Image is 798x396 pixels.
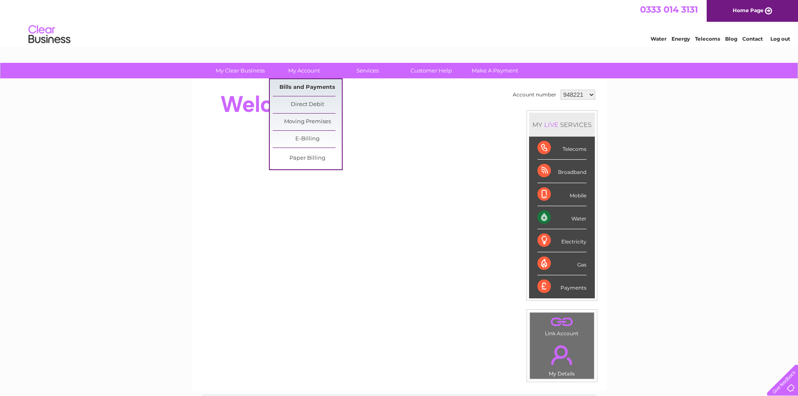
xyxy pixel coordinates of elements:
[537,252,586,275] div: Gas
[273,150,342,167] a: Paper Billing
[537,183,586,206] div: Mobile
[671,36,690,42] a: Energy
[532,340,592,370] a: .
[532,315,592,329] a: .
[651,36,666,42] a: Water
[511,88,558,102] td: Account number
[537,275,586,298] div: Payments
[269,63,338,78] a: My Account
[742,36,763,42] a: Contact
[28,22,71,47] img: logo.png
[460,63,529,78] a: Make A Payment
[695,36,720,42] a: Telecoms
[206,63,275,78] a: My Clear Business
[273,114,342,130] a: Moving Premises
[273,79,342,96] a: Bills and Payments
[397,63,466,78] a: Customer Help
[537,229,586,252] div: Electricity
[537,206,586,229] div: Water
[640,4,698,15] a: 0333 014 3131
[529,113,595,137] div: MY SERVICES
[273,131,342,148] a: E-Billing
[537,160,586,183] div: Broadband
[529,338,594,379] td: My Details
[529,312,594,339] td: Link Account
[537,137,586,160] div: Telecoms
[333,63,402,78] a: Services
[273,96,342,113] a: Direct Debit
[725,36,737,42] a: Blog
[542,121,560,129] div: LIVE
[770,36,790,42] a: Log out
[201,5,597,41] div: Clear Business is a trading name of Verastar Limited (registered in [GEOGRAPHIC_DATA] No. 3667643...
